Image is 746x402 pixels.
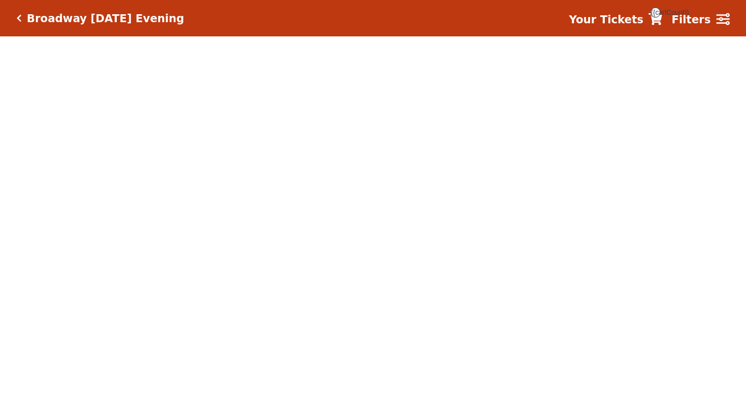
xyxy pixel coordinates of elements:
a: Filters [671,11,729,28]
strong: Filters [671,13,711,26]
a: Click here to go back to filters [17,14,22,22]
a: Your Tickets {{cartCount}} [569,11,662,28]
span: {{cartCount}} [650,7,661,18]
strong: Your Tickets [569,13,643,26]
h5: Broadway [DATE] Evening [27,12,184,25]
